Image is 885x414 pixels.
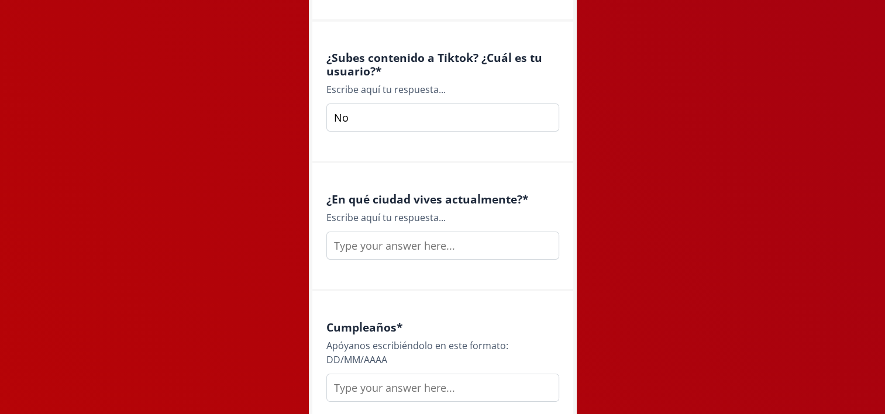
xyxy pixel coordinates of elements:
[326,51,559,78] h4: ¿Subes contenido a Tiktok? ¿Cuál es tu usuario? *
[326,192,559,206] h4: ¿En qué ciudad vives actualmente? *
[326,232,559,260] input: Type your answer here...
[326,211,559,225] div: Escribe aquí tu respuesta...
[326,320,559,334] h4: Cumpleaños *
[326,339,559,367] div: Apóyanos escribiéndolo en este formato: DD/MM/AAAA
[326,374,559,402] input: Type your answer here...
[326,82,559,96] div: Escribe aquí tu respuesta...
[326,103,559,132] input: Type your answer here...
